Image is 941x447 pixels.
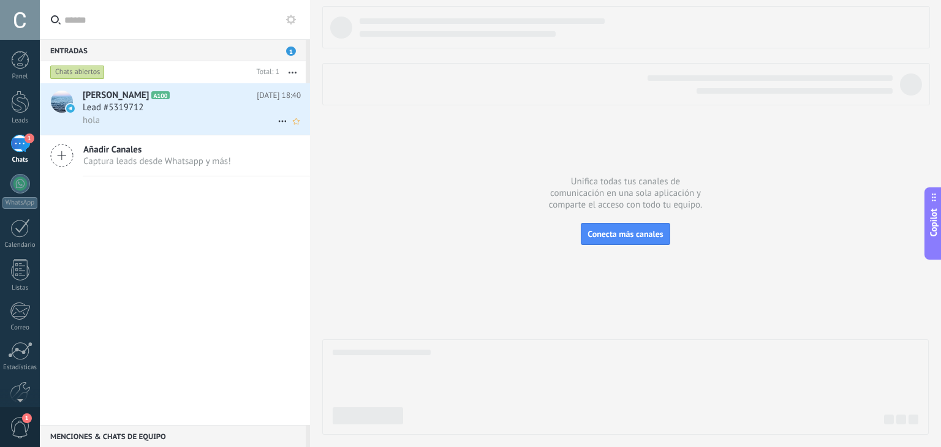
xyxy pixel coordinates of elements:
img: icon [66,104,75,113]
div: WhatsApp [2,197,37,209]
span: [DATE] 18:40 [257,89,301,102]
div: Calendario [2,241,38,249]
div: Panel [2,73,38,81]
span: 1 [25,133,34,143]
div: Estadísticas [2,364,38,372]
span: Conecta más canales [588,228,663,239]
button: Más [279,61,306,83]
div: Leads [2,117,38,125]
span: A100 [151,91,169,99]
span: Añadir Canales [83,144,231,156]
div: Correo [2,324,38,332]
span: Lead #5319712 [83,102,143,114]
div: Entradas [40,39,306,61]
div: Chats [2,156,38,164]
div: Listas [2,284,38,292]
span: 1 [22,413,32,423]
div: Menciones & Chats de equipo [40,425,306,447]
span: Captura leads desde Whatsapp y más! [83,156,231,167]
span: [PERSON_NAME] [83,89,149,102]
span: 1 [286,47,296,56]
a: avataricon[PERSON_NAME]A100[DATE] 18:40Lead #5319712hola [40,83,310,135]
button: Conecta más canales [581,223,670,245]
div: Total: 1 [252,66,279,78]
span: Copilot [928,209,940,237]
div: Chats abiertos [50,65,105,80]
span: hola [83,115,100,126]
